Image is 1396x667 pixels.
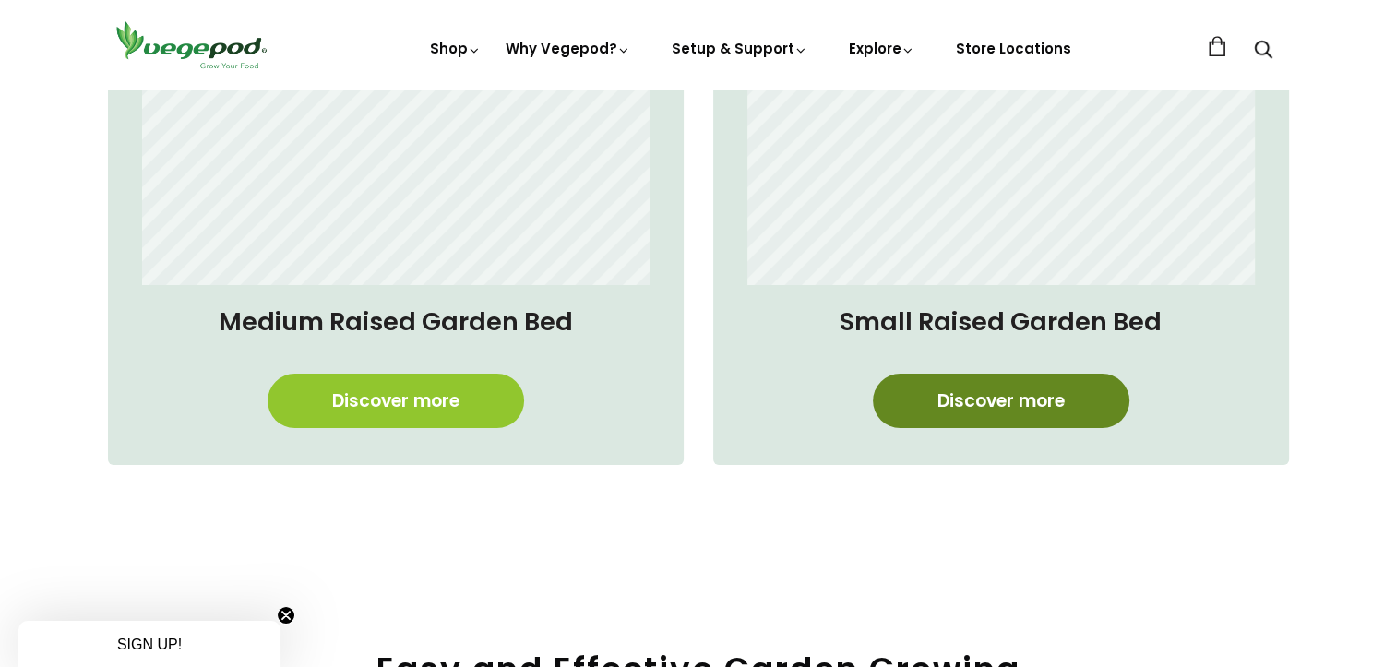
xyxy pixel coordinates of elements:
[849,39,915,58] a: Explore
[956,39,1071,58] a: Store Locations
[117,637,182,652] span: SIGN UP!
[1254,42,1272,61] a: Search
[506,39,631,58] a: Why Vegepod?
[126,304,665,340] h4: Medium Raised Garden Bed
[268,374,524,428] a: Discover more
[277,606,295,625] button: Close teaser
[873,374,1129,428] a: Discover more
[108,18,274,71] img: Vegepod
[430,39,482,58] a: Shop
[18,621,280,667] div: SIGN UP!Close teaser
[672,39,808,58] a: Setup & Support
[732,304,1271,340] h4: Small Raised Garden Bed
